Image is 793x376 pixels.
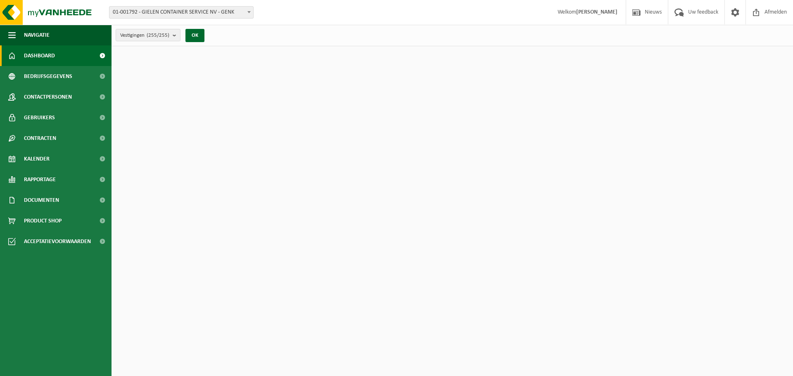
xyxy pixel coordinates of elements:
span: 01-001792 - GIELEN CONTAINER SERVICE NV - GENK [109,6,254,19]
span: Gebruikers [24,107,55,128]
count: (255/255) [147,33,169,38]
span: Contactpersonen [24,87,72,107]
span: Documenten [24,190,59,210]
button: Vestigingen(255/255) [116,29,180,41]
span: Dashboard [24,45,55,66]
span: Rapportage [24,169,56,190]
span: Kalender [24,149,50,169]
span: Acceptatievoorwaarden [24,231,91,252]
strong: [PERSON_NAME] [576,9,617,15]
span: Contracten [24,128,56,149]
span: Product Shop [24,210,62,231]
button: OK [185,29,204,42]
span: 01-001792 - GIELEN CONTAINER SERVICE NV - GENK [109,7,253,18]
span: Vestigingen [120,29,169,42]
span: Navigatie [24,25,50,45]
span: Bedrijfsgegevens [24,66,72,87]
